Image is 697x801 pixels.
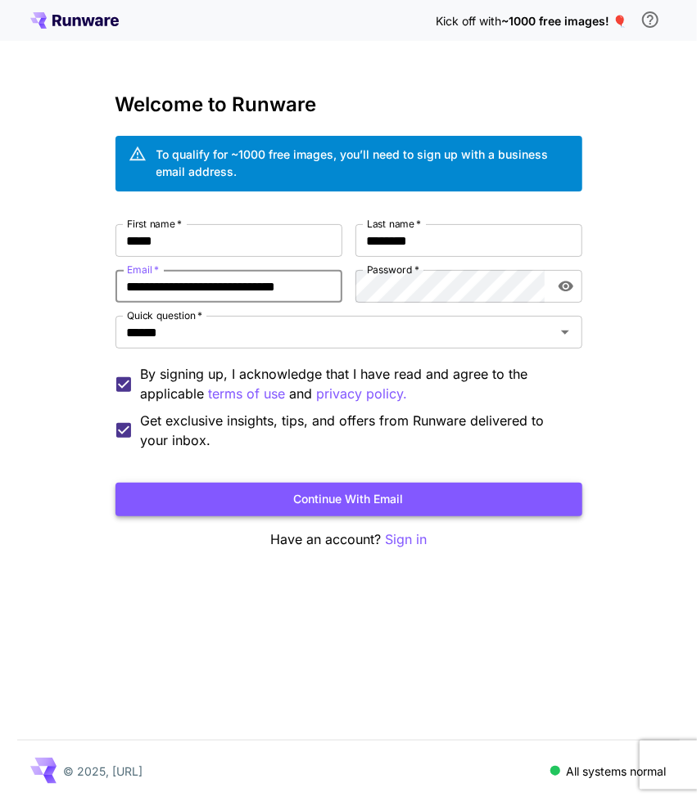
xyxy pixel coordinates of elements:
[63,763,143,780] p: © 2025, [URL]
[141,364,569,404] p: By signing up, I acknowledge that I have read and agree to the applicable and
[317,384,408,404] button: By signing up, I acknowledge that I have read and agree to the applicable terms of use and
[127,217,182,231] label: First name
[367,217,421,231] label: Last name
[115,483,582,516] button: Continue with email
[209,384,286,404] p: terms of use
[551,272,581,301] button: toggle password visibility
[385,529,427,550] button: Sign in
[502,14,627,28] span: ~1000 free images! 🎈
[141,411,569,450] span: Get exclusive insights, tips, and offers from Runware delivered to your inbox.
[437,14,502,28] span: Kick off with
[634,3,667,36] button: In order to qualify for free credit, you need to sign up with a business email address and click ...
[209,384,286,404] button: By signing up, I acknowledge that I have read and agree to the applicable and privacy policy.
[567,763,667,780] p: All systems normal
[127,263,159,277] label: Email
[317,384,408,404] p: privacy policy.
[115,93,582,116] h3: Welcome to Runware
[367,263,419,277] label: Password
[127,308,202,322] label: Quick question
[554,321,577,344] button: Open
[156,146,569,180] div: To qualify for ~1000 free images, you’ll need to sign up with a business email address.
[115,529,582,550] p: Have an account?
